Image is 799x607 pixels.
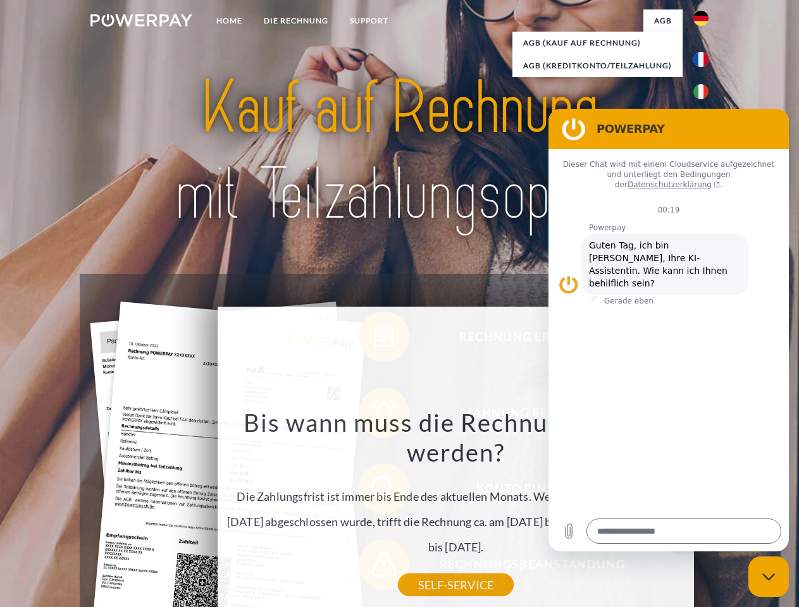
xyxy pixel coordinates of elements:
img: de [693,11,709,26]
a: DIE RECHNUNG [253,9,339,32]
img: fr [693,52,709,67]
div: Die Zahlungsfrist ist immer bis Ende des aktuellen Monats. Wenn die Bestellung z.B. am [DATE] abg... [225,407,687,585]
img: logo-powerpay-white.svg [90,14,192,27]
a: Home [206,9,253,32]
a: agb [643,9,683,32]
img: title-powerpay_de.svg [121,61,678,242]
iframe: Schaltfläche zum Öffnen des Messaging-Fensters; Konversation läuft [748,556,789,597]
a: AGB (Kauf auf Rechnung) [512,32,683,54]
h3: Bis wann muss die Rechnung bezahlt werden? [225,407,687,468]
a: AGB (Kreditkonto/Teilzahlung) [512,54,683,77]
a: SELF-SERVICE [398,573,514,596]
iframe: Messaging-Fenster [548,109,789,551]
img: it [693,84,709,99]
a: SUPPORT [339,9,399,32]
